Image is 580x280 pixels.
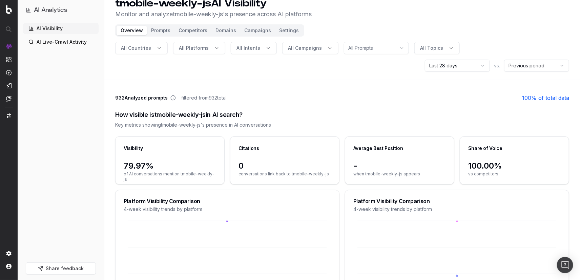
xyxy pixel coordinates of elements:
img: Activation [6,70,12,76]
span: filtered from 932 total [181,94,227,101]
span: All Platforms [179,45,209,51]
div: Platform Visibility Comparison [353,198,561,204]
span: - [353,160,446,171]
span: 932 Analyzed prompts [115,94,168,101]
img: Assist [6,96,12,102]
p: Monitor and analyze tmobile-weekly-js 's presence across AI platforms [115,9,312,19]
div: 4-week visibility trends by platform [353,206,561,213]
span: All Topics [420,45,443,51]
a: AI Visibility [23,23,99,34]
img: Analytics [6,44,12,49]
h1: AI Analytics [34,5,67,15]
span: All Campaigns [288,45,322,51]
span: 0 [239,160,331,171]
button: Prompts [147,26,174,35]
span: conversations link back to tmobile-weekly-js [239,171,331,177]
button: Competitors [174,26,211,35]
span: when tmobile-weekly-js appears [353,171,446,177]
button: AI Analytics [26,5,96,15]
div: Open Intercom Messenger [557,257,573,273]
div: Citations [239,145,259,152]
img: Studio [6,83,12,88]
img: Switch project [7,113,11,118]
img: Intelligence [6,57,12,62]
a: AI Live-Crawl Activity [23,37,99,47]
div: Visibility [124,145,143,152]
button: Settings [275,26,303,35]
span: of AI conversations mention tmobile-weekly-js [124,171,216,182]
div: Platform Visibility Comparison [124,198,331,204]
button: Domains [211,26,240,35]
span: All Countries [121,45,151,51]
div: How visible is tmobile-weekly-js in AI search? [115,110,569,120]
button: Campaigns [240,26,275,35]
img: Setting [6,251,12,256]
span: vs. [494,62,500,69]
a: 100% of total data [522,94,569,102]
img: Botify logo [6,5,12,14]
button: Share feedback [26,262,96,275]
div: Share of Voice [468,145,502,152]
div: Key metrics showing tmobile-weekly-js 's presence in AI conversations [115,122,569,128]
span: 100.00% [468,160,561,171]
div: 4-week visibility trends by platform [124,206,331,213]
div: Average Best Position [353,145,403,152]
span: 79.97% [124,160,216,171]
span: vs competitors [468,171,561,177]
img: My account [6,264,12,269]
button: Overview [117,26,147,35]
span: All Intents [236,45,260,51]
